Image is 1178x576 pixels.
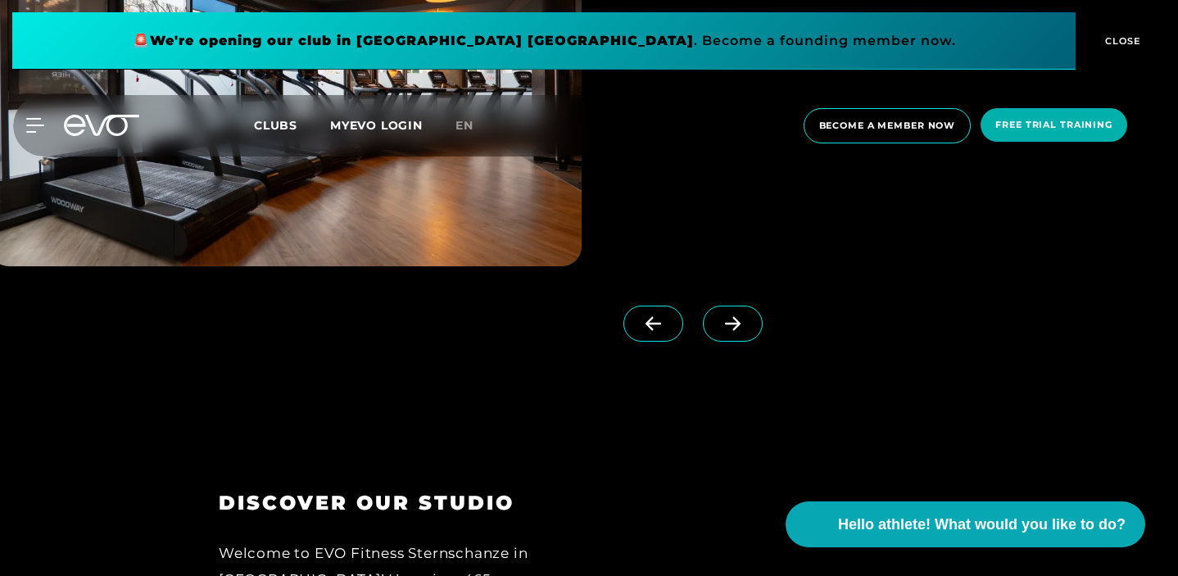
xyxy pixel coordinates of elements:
font: en [455,118,473,133]
a: en [455,116,493,135]
font: Become a member now [819,120,956,131]
a: Become a member now [799,108,976,143]
font: Free trial training [995,119,1112,130]
font: Clubs [254,118,297,133]
a: Free trial training [976,108,1132,143]
a: MYEVO LOGIN [330,118,423,133]
font: DISCOVER OUR STUDIO [219,491,514,515]
font: Hello athlete! What would you like to do? [838,516,1126,533]
font: CLOSE [1105,35,1141,47]
button: Hello athlete! What would you like to do? [786,501,1145,547]
button: CLOSE [1076,12,1166,70]
a: Clubs [254,117,330,133]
